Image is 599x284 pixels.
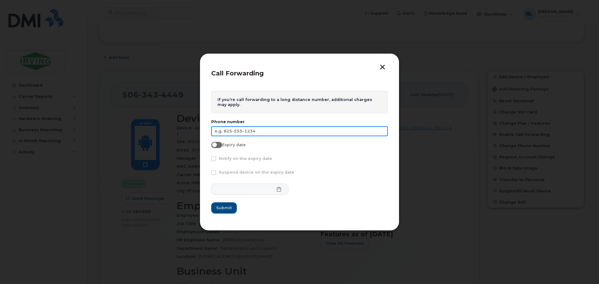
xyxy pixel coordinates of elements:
[211,91,388,113] div: If you’re call forwarding to a long distance number, additional charges may apply.
[216,205,232,211] span: Submit
[211,70,264,77] span: Call Forwarding
[211,119,388,124] label: Phone number
[211,126,388,136] input: e.g. 825-555-1234
[222,142,246,147] span: Expiry date
[211,142,216,147] input: Expiry date
[211,202,237,214] button: Submit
